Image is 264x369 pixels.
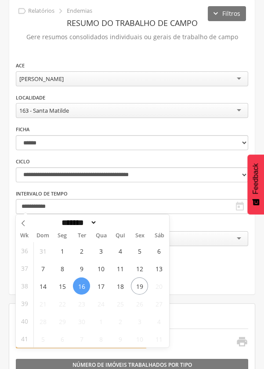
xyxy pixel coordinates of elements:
[54,295,71,312] span: Setembro 22, 2025
[208,6,246,21] button: Filtros
[73,295,90,312] span: Setembro 23, 2025
[53,233,72,239] span: Seg
[33,233,53,239] span: Dom
[16,158,30,165] label: Ciclo
[112,295,129,312] span: Setembro 25, 2025
[150,277,167,295] span: Setembro 20, 2025
[16,126,29,133] label: Ficha
[92,242,109,259] span: Setembro 3, 2025
[150,295,167,312] span: Setembro 27, 2025
[131,242,148,259] span: Setembro 5, 2025
[34,260,51,277] span: Setembro 7, 2025
[54,260,71,277] span: Setembro 8, 2025
[59,218,98,227] select: Month
[150,242,167,259] span: Setembro 6, 2025
[92,260,109,277] span: Setembro 10, 2025
[16,229,33,242] span: Wk
[54,313,71,330] span: Setembro 29, 2025
[131,313,148,330] span: Outubro 3, 2025
[112,330,129,347] span: Outubro 9, 2025
[112,242,129,259] span: Setembro 4, 2025
[131,295,148,312] span: Setembro 26, 2025
[112,313,129,330] span: Outubro 2, 2025
[16,15,248,31] header: Resumo do Trabalho de Campo
[73,242,90,259] span: Setembro 2, 2025
[131,277,148,295] span: Setembro 19, 2025
[150,313,167,330] span: Outubro 4, 2025
[92,295,109,312] span: Setembro 24, 2025
[34,242,51,259] span: Agosto 31, 2025
[17,6,27,16] i: 
[21,277,28,295] span: 38
[21,242,28,259] span: 36
[73,260,90,277] span: Setembro 9, 2025
[252,163,260,194] span: Feedback
[54,277,71,295] span: Setembro 15, 2025
[150,330,167,347] span: Outubro 11, 2025
[91,233,111,239] span: Qua
[67,7,92,15] p: Endemias
[72,233,91,239] span: Ter
[54,242,71,259] span: Setembro 1, 2025
[34,313,51,330] span: Setembro 28, 2025
[73,313,90,330] span: Setembro 30, 2025
[56,6,65,16] i: 
[235,336,248,348] i: 
[73,277,90,295] span: Setembro 16, 2025
[21,260,28,277] span: 37
[131,260,148,277] span: Setembro 12, 2025
[97,218,126,227] input: Year
[34,295,51,312] span: Setembro 21, 2025
[247,155,264,214] button: Feedback - Mostrar pesquisa
[150,233,169,239] span: Sáb
[112,277,129,295] span: Setembro 18, 2025
[73,330,90,347] span: Outubro 7, 2025
[21,295,28,312] span: 39
[16,94,45,101] label: Localidade
[34,277,51,295] span: Setembro 14, 2025
[92,313,109,330] span: Outubro 1, 2025
[131,330,148,347] span: Outubro 10, 2025
[54,330,71,347] span: Outubro 6, 2025
[21,313,28,330] span: 40
[16,62,25,69] label: ACE
[19,107,69,114] div: 163 - Santa Matilde
[150,260,167,277] span: Setembro 13, 2025
[111,233,130,239] span: Qui
[92,330,109,347] span: Outubro 8, 2025
[230,336,248,350] a: 
[235,201,245,212] i: 
[28,7,54,15] p: Relatórios
[112,260,129,277] span: Setembro 11, 2025
[92,277,109,295] span: Setembro 17, 2025
[16,190,68,197] label: Intervalo de Tempo
[19,75,64,83] div: [PERSON_NAME]
[21,330,28,347] span: 41
[34,330,51,347] span: Outubro 5, 2025
[130,233,149,239] span: Sex
[16,31,248,43] p: Gere resumos consolidados individuais ou gerais de trabalho de campo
